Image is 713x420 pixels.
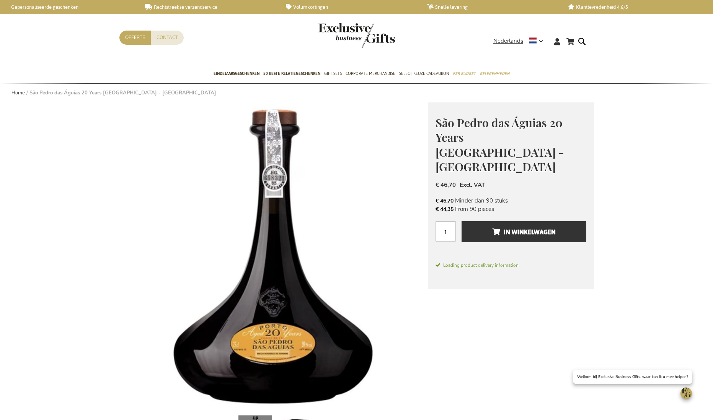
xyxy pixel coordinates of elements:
[436,205,586,213] li: From 90 pieces
[318,23,395,48] img: Exclusive Business gifts logo
[453,70,476,78] span: Per Budget
[4,4,133,10] a: Gepersonaliseerde geschenken
[29,89,216,96] strong: São Pedro das Águias 20 Years [GEOGRAPHIC_DATA] - [GEOGRAPHIC_DATA]
[145,4,274,10] a: Rechtstreekse verzendservice
[11,89,25,96] a: Home
[318,23,357,48] a: store logo
[324,70,342,78] span: Gift Sets
[119,31,151,45] a: Offerte
[492,226,556,238] span: In Winkelwagen
[436,196,586,205] li: Minder dan 90 stuks
[214,70,259,78] span: Eindejaarsgeschenken
[346,70,395,78] span: Corporate Merchandise
[436,221,456,242] input: Aantal
[568,4,697,10] a: Klanttevredenheid 4,6/5
[263,70,320,78] span: 50 beste relatiegeschenken
[427,4,556,10] a: Snelle levering
[480,70,509,78] span: Gelegenheden
[286,4,415,10] a: Volumkortingen
[399,70,449,78] span: Select Keuze Cadeaubon
[460,181,485,189] span: Excl. VAT
[462,221,586,242] button: In Winkelwagen
[436,197,454,204] span: € 46,70
[119,102,428,410] img: São Pedro das Águias Port 20 Years - Decanter
[436,206,454,213] span: € 44,35
[436,115,564,175] span: São Pedro das Águias 20 Years [GEOGRAPHIC_DATA] - [GEOGRAPHIC_DATA]
[436,181,456,189] span: € 46,70
[436,262,586,269] span: Loading product delivery information.
[493,37,548,45] div: Nederlands
[151,31,184,45] a: Contact
[493,37,523,45] span: Nederlands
